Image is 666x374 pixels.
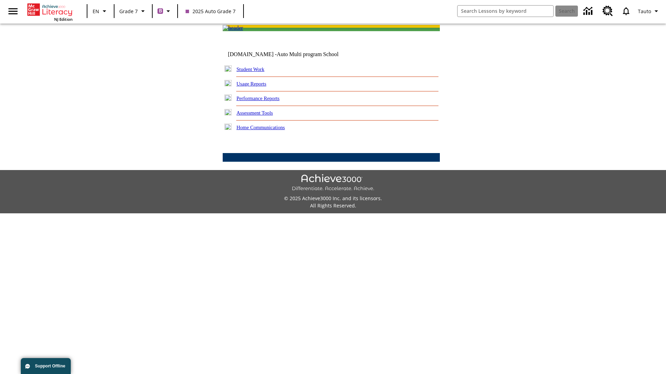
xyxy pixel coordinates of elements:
a: Performance Reports [237,96,280,101]
img: plus.gif [224,109,232,115]
button: Grade: Grade 7, Select a grade [117,5,150,17]
img: plus.gif [224,95,232,101]
input: search field [458,6,553,17]
img: plus.gif [224,65,232,72]
img: plus.gif [224,124,232,130]
a: Usage Reports [237,81,266,87]
img: plus.gif [224,80,232,86]
span: 2025 Auto Grade 7 [186,8,236,15]
a: Data Center [579,2,598,21]
button: Support Offline [21,358,71,374]
div: Home [27,2,72,22]
img: Achieve3000 Differentiate Accelerate Achieve [292,174,374,192]
span: NJ Edition [54,17,72,22]
a: Assessment Tools [237,110,273,116]
button: Language: EN, Select a language [89,5,112,17]
nobr: Auto Multi program School [277,51,339,57]
span: Grade 7 [119,8,138,15]
button: Profile/Settings [635,5,663,17]
a: Student Work [237,66,264,72]
img: header [223,25,243,31]
span: B [159,7,162,15]
button: Open side menu [3,1,23,21]
span: Tauto [638,8,651,15]
button: Boost Class color is purple. Change class color [155,5,175,17]
span: EN [93,8,99,15]
a: Resource Center, Will open in new tab [598,2,617,20]
a: Notifications [617,2,635,20]
a: Home Communications [237,125,285,130]
span: Support Offline [35,364,65,368]
td: [DOMAIN_NAME] - [228,51,356,57]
